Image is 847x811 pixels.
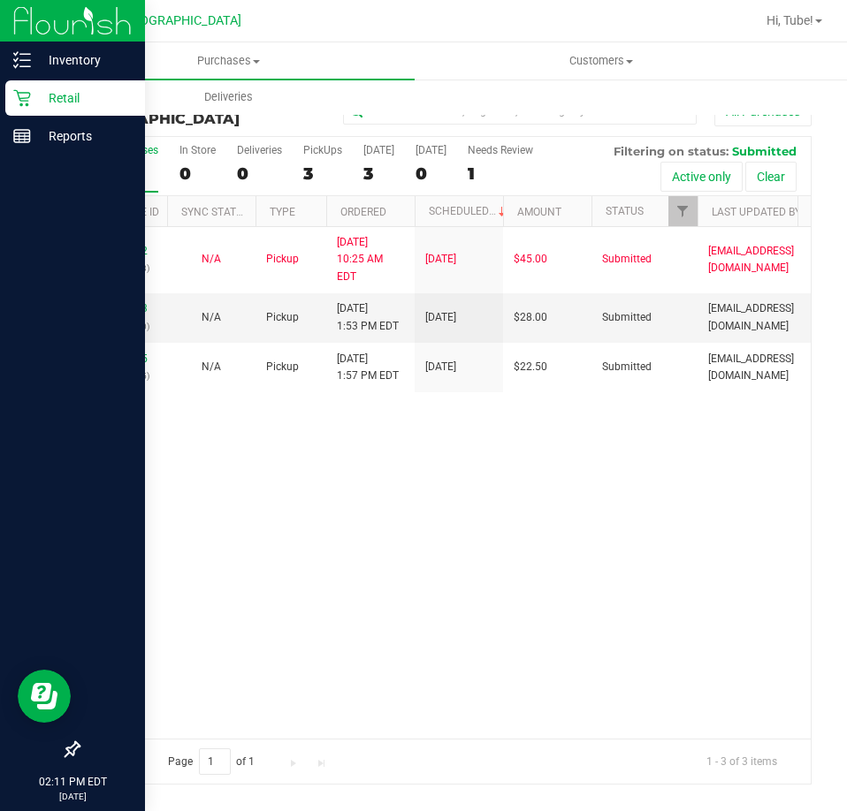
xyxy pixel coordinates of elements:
span: [DATE] 10:25 AM EDT [337,234,404,285]
a: Last Updated By [712,206,801,218]
a: Sync Status [181,206,249,218]
span: [GEOGRAPHIC_DATA] [78,110,240,127]
p: [DATE] [8,790,137,803]
div: PickUps [303,144,342,156]
p: Retail [31,87,137,109]
div: 0 [179,163,216,184]
span: Not Applicable [202,311,221,323]
span: Hi, Tube! [767,13,813,27]
div: [DATE] [416,144,446,156]
span: [DATE] 1:53 PM EDT [337,300,399,334]
div: Deliveries [237,144,282,156]
button: Clear [745,162,797,192]
div: Needs Review [468,144,533,156]
inline-svg: Retail [13,89,31,107]
span: Pickup [266,359,299,375]
a: Filter [668,196,698,226]
inline-svg: Inventory [13,51,31,69]
span: $28.00 [514,309,547,326]
div: 1 [468,163,533,184]
a: Purchases [42,42,415,80]
h3: Purchase Fulfillment: [78,95,323,126]
span: Deliveries [180,89,277,105]
a: Ordered [340,206,386,218]
span: Submitted [602,251,652,268]
button: Active only [660,162,743,192]
div: 0 [416,163,446,184]
span: Not Applicable [202,360,221,373]
button: N/A [202,309,221,326]
p: Inventory [31,49,137,71]
div: [DATE] [363,144,394,156]
a: Type [270,206,295,218]
span: 1 - 3 of 3 items [692,748,791,775]
span: Filtering on status: [614,144,729,158]
span: [DATE] 1:57 PM EDT [337,351,399,384]
a: Deliveries [42,79,415,116]
input: 1 [199,748,231,776]
iframe: Resource center [18,670,71,723]
inline-svg: Reports [13,127,31,145]
p: 02:11 PM EDT [8,774,137,790]
button: N/A [202,251,221,268]
span: Pickup [266,309,299,326]
span: Not Applicable [202,253,221,265]
span: Page of 1 [153,748,270,776]
span: Pickup [266,251,299,268]
a: Scheduled [429,205,509,217]
a: Amount [517,206,561,218]
span: $22.50 [514,359,547,375]
span: [DATE] [425,251,456,268]
span: [GEOGRAPHIC_DATA] [120,13,241,28]
div: 0 [237,163,282,184]
span: Submitted [602,359,652,375]
p: Reports [31,125,137,147]
button: N/A [202,359,221,375]
div: 3 [303,163,342,184]
span: Purchases [42,53,415,69]
span: $45.00 [514,251,547,268]
span: [DATE] [425,309,456,326]
a: Customers [415,42,787,80]
span: Submitted [732,144,797,158]
a: Status [606,205,644,217]
span: [DATE] [425,359,456,375]
div: In Store [179,144,216,156]
div: 3 [363,163,394,184]
span: Customers [416,53,786,69]
span: Submitted [602,309,652,326]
